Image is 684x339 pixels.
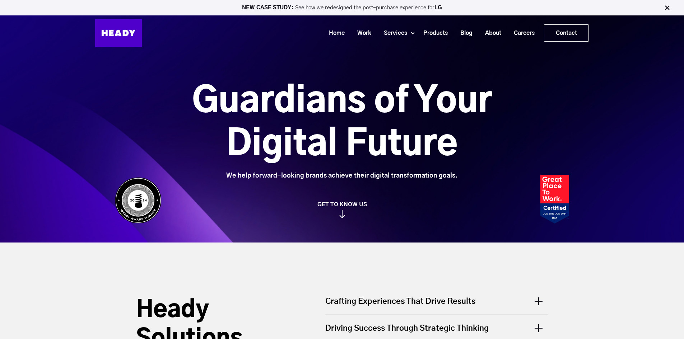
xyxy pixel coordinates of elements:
img: Heady_2023_Certification_Badge [540,175,569,223]
a: Blog [451,27,476,40]
a: Careers [505,27,538,40]
div: We help forward-looking brands achieve their digital transformation goals. [152,172,532,180]
a: Home [320,27,348,40]
a: About [476,27,505,40]
div: Crafting Experiences That Drive Results [325,296,548,314]
a: LG [434,5,442,10]
img: Heady_WebbyAward_Winner-4 [115,177,162,223]
div: Navigation Menu [149,24,589,42]
img: Heady_Logo_Web-01 (1) [95,19,142,47]
h1: Guardians of Your Digital Future [152,80,532,166]
a: Products [414,27,451,40]
a: GET TO KNOW US [111,201,573,218]
strong: NEW CASE STUDY: [242,5,295,10]
a: Work [348,27,375,40]
a: Services [375,27,411,40]
p: See how we redesigned the post-purchase experience for [3,5,681,10]
a: Contact [544,25,588,41]
img: Close Bar [664,4,671,11]
img: arrow_down [339,210,345,218]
